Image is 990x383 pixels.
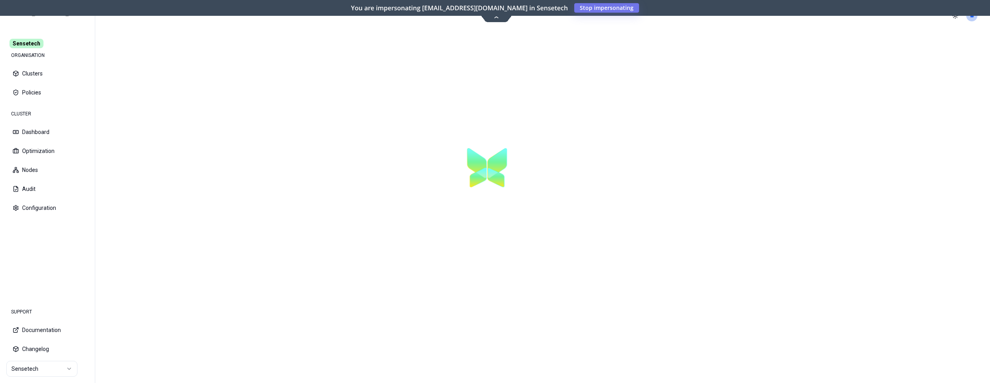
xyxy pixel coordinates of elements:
button: Clusters [6,65,89,82]
div: SUPPORT [6,304,89,320]
button: Documentation [6,321,89,339]
span: Sensetech [9,39,43,48]
button: Policies [6,84,89,101]
button: Configuration [6,199,89,217]
button: Optimization [6,142,89,160]
button: Dashboard [6,123,89,141]
div: ORGANISATION [6,47,89,63]
div: CLUSTER [6,106,89,122]
button: Nodes [6,161,89,179]
button: Audit [6,180,89,198]
button: Changelog [6,340,89,358]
